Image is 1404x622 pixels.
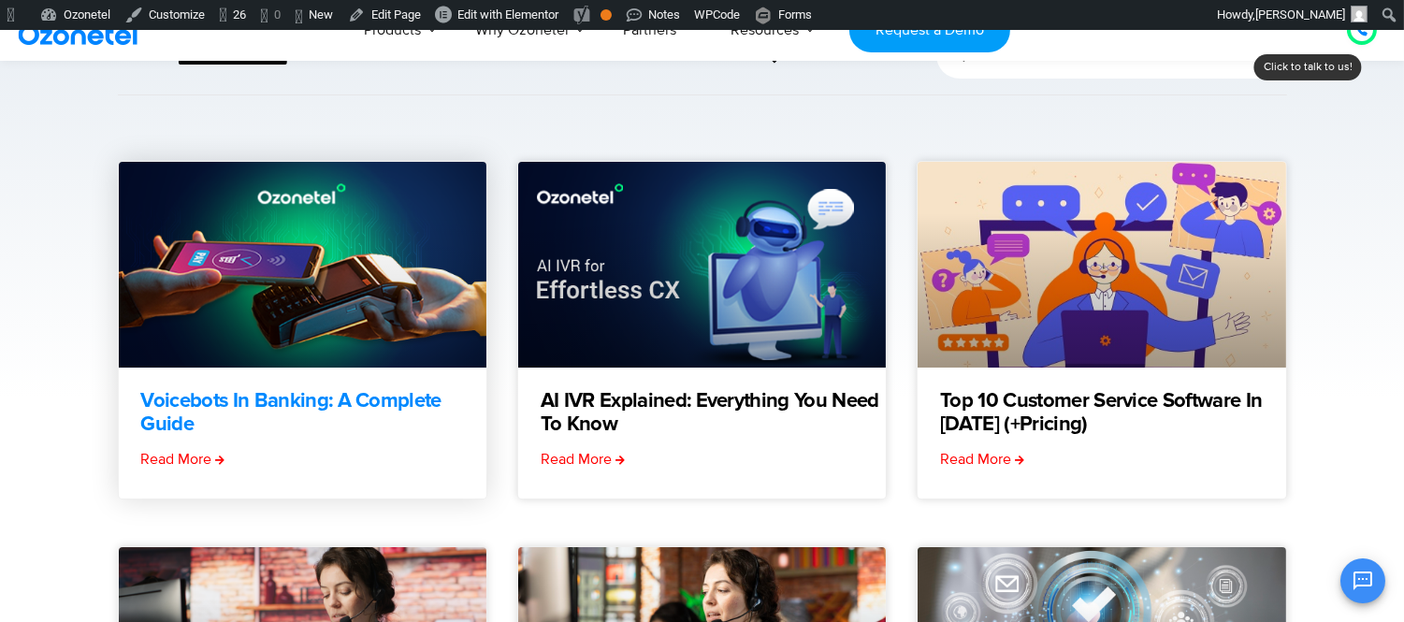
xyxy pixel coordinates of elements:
[141,448,225,470] a: Read more about Voicebots in Banking: A Complete Guide
[849,8,1009,52] a: Request a Demo
[541,390,886,437] a: AI IVR Explained: Everything You Need to Know
[541,448,625,470] a: Read more about AI IVR Explained: Everything You Need to Know
[601,9,612,21] div: OK
[940,448,1024,470] a: Read more about Top 10 Customer Service Software in 2025 (+Pricing)
[940,390,1285,437] a: Top 10 Customer Service Software in [DATE] (+Pricing)
[141,390,486,437] a: Voicebots in Banking: A Complete Guide
[1340,558,1385,603] button: Open chat
[1255,7,1345,22] span: [PERSON_NAME]
[457,7,558,22] span: Edit with Elementor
